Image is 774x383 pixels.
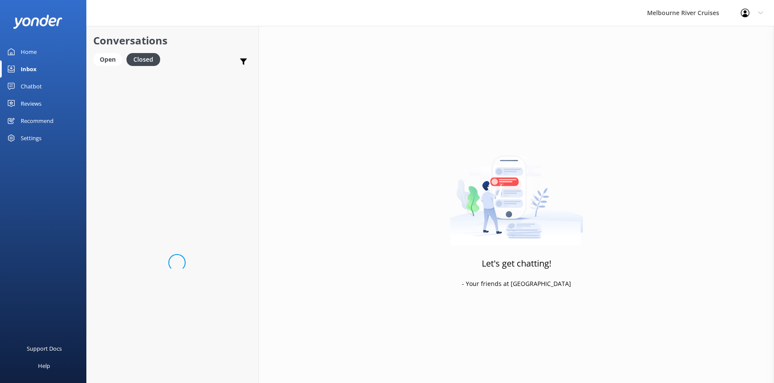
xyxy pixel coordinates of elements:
[27,340,62,357] div: Support Docs
[462,279,571,289] p: - Your friends at [GEOGRAPHIC_DATA]
[482,257,551,270] h3: Let's get chatting!
[126,54,164,64] a: Closed
[93,53,122,66] div: Open
[21,112,54,129] div: Recommend
[21,129,41,147] div: Settings
[13,15,63,29] img: yonder-white-logo.png
[450,138,583,245] img: artwork of a man stealing a conversation from at giant smartphone
[21,78,42,95] div: Chatbot
[93,54,126,64] a: Open
[93,32,252,49] h2: Conversations
[21,60,37,78] div: Inbox
[126,53,160,66] div: Closed
[21,43,37,60] div: Home
[21,95,41,112] div: Reviews
[38,357,50,374] div: Help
